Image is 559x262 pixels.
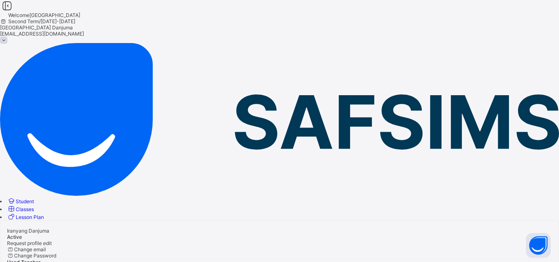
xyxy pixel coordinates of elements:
[16,206,34,212] span: Classes
[7,228,49,234] span: Iranyang Danjuma
[7,214,44,220] a: Lesson Plan
[7,198,34,204] a: Student
[8,12,80,18] span: Welcome [GEOGRAPHIC_DATA]
[14,252,56,259] span: Change Password
[14,246,46,252] span: Change email
[7,234,22,240] span: Active
[7,240,52,246] span: Request profile edit
[7,206,34,212] a: Classes
[526,233,551,258] button: Open asap
[16,214,44,220] span: Lesson Plan
[16,198,34,204] span: Student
